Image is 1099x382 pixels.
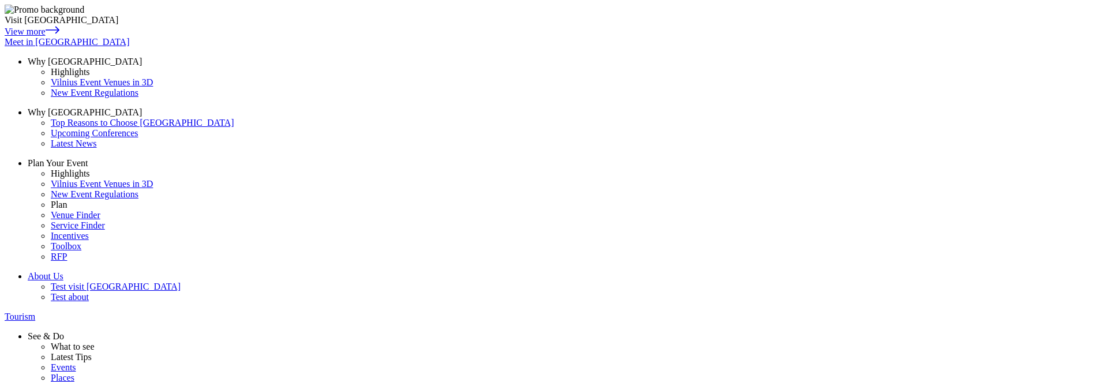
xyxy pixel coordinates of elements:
a: Meet in [GEOGRAPHIC_DATA] [5,37,1094,47]
span: Vilnius Event Venues in 3D [51,77,153,87]
a: Upcoming Conferences [51,128,1094,138]
a: Test about [51,292,1094,302]
span: Service Finder [51,220,105,230]
div: Visit [GEOGRAPHIC_DATA] [5,15,1094,25]
span: Events [51,362,76,372]
span: Tourism [5,312,35,321]
a: Service Finder [51,220,1094,231]
a: New Event Regulations [51,189,1094,200]
a: Toolbox [51,241,1094,252]
a: Incentives [51,231,1094,241]
span: Why [GEOGRAPHIC_DATA] [28,57,142,66]
span: What to see [51,342,95,351]
a: Top Reasons to Choose [GEOGRAPHIC_DATA] [51,118,1094,128]
a: Vilnius Event Venues in 3D [51,77,1094,88]
span: Venue Finder [51,210,100,220]
a: Test visit [GEOGRAPHIC_DATA] [51,282,1094,292]
a: Vilnius Event Venues in 3D [51,179,1094,189]
a: RFP [51,252,1094,262]
span: New Event Regulations [51,88,138,98]
span: Toolbox [51,241,81,251]
span: Highlights [51,168,90,178]
a: View more [5,27,59,36]
span: About Us [28,271,63,281]
img: Promo background [5,5,84,15]
span: Plan [51,200,67,209]
span: Highlights [51,67,90,77]
span: Meet in [GEOGRAPHIC_DATA] [5,37,129,47]
span: See & Do [28,331,64,341]
span: Latest Tips [51,352,92,362]
a: Latest News [51,138,1094,149]
a: Tourism [5,312,1094,322]
a: About Us [28,271,1094,282]
span: Why [GEOGRAPHIC_DATA] [28,107,142,117]
span: Incentives [51,231,89,241]
span: New Event Regulations [51,189,138,199]
span: Vilnius Event Venues in 3D [51,179,153,189]
a: New Event Regulations [51,88,1094,98]
span: Plan Your Event [28,158,88,168]
a: Venue Finder [51,210,1094,220]
a: Events [51,362,1094,373]
span: RFP [51,252,67,261]
span: View more [5,27,46,36]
